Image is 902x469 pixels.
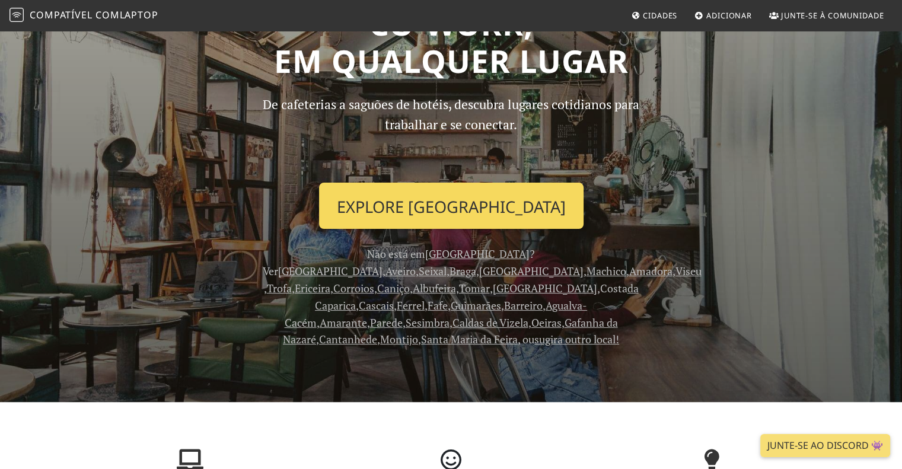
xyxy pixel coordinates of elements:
[267,281,292,295] a: Trofa
[450,264,476,278] font: Braga
[356,298,359,312] font: ,
[781,10,884,21] font: Junte-se à comunidade
[330,281,333,295] font: ,
[584,264,587,278] font: ,
[370,315,403,330] a: Parede
[374,281,377,295] font: ,
[764,5,889,26] a: Junte-se à comunidade
[377,332,380,346] font: ,
[406,315,450,330] a: Sesimbra
[459,281,490,295] a: Tomar
[428,298,448,312] font: Fafe
[451,298,501,312] a: Guimarães
[626,5,682,26] a: Cidades
[264,264,702,295] a: Viseu ,
[316,332,319,346] font: ,
[476,264,479,278] font: ,
[380,332,418,346] a: Montijo
[416,264,419,278] font: ,
[448,298,451,312] font: ,
[597,281,600,295] font: ,
[383,264,385,278] font: ,
[9,5,160,26] a: Compatível com laptop Compatível comlaptop
[292,281,295,295] font: ,
[531,315,562,330] a: Oeiras
[295,281,330,295] a: Ericeira
[528,315,531,330] font: ,
[385,264,416,278] a: Aveiro
[413,281,456,295] a: Albufeira
[419,264,447,278] a: Seixal
[543,298,546,312] font: ,
[690,5,757,26] a: Adicionar
[501,298,504,312] font: ,
[394,298,397,312] font: ,
[263,96,639,133] font: De cafeterias a saguões de hotéis, descubra lugares cotidianos para trabalhar e se conectar.
[333,281,374,295] a: Corroios
[587,264,626,278] a: Machico
[410,281,413,295] font: ,
[285,298,588,330] a: Agualva-Cacém
[629,264,672,278] a: Amadora
[600,281,627,295] font: Costa
[425,298,428,312] font: ,
[120,8,158,21] font: laptop
[534,332,619,346] a: sugira outro local!
[320,315,367,330] a: Amarante
[30,8,120,21] font: Compatível com
[425,247,530,261] a: [GEOGRAPHIC_DATA]
[418,332,421,346] font: ,
[672,264,675,278] font: ,
[421,332,518,346] a: Santa Maria da Feira
[377,281,410,295] a: Caniço
[626,264,629,278] font: ,
[643,10,677,21] font: Cidades
[450,315,452,330] font: ,
[518,332,534,346] font: , ou
[452,315,528,330] a: Caldas de Vizela
[490,281,493,295] font: ,
[337,196,566,218] font: Explore [GEOGRAPHIC_DATA]
[456,281,459,295] font: ,
[504,298,543,312] a: Barreiro
[274,40,629,82] font: em qualquer lugar
[367,315,370,330] font: ,
[493,281,597,295] a: [GEOGRAPHIC_DATA]
[403,315,406,330] font: ,
[278,264,383,278] a: [GEOGRAPHIC_DATA]
[479,264,584,278] a: [GEOGRAPHIC_DATA]
[315,281,639,312] font: da Caparica
[359,298,394,312] a: Cascais
[319,332,377,346] a: Cantanhede
[706,10,752,21] font: Adicionar
[319,183,584,229] a: Explore [GEOGRAPHIC_DATA]
[397,298,425,312] font: Ferrel
[9,8,24,22] img: Compatível com laptop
